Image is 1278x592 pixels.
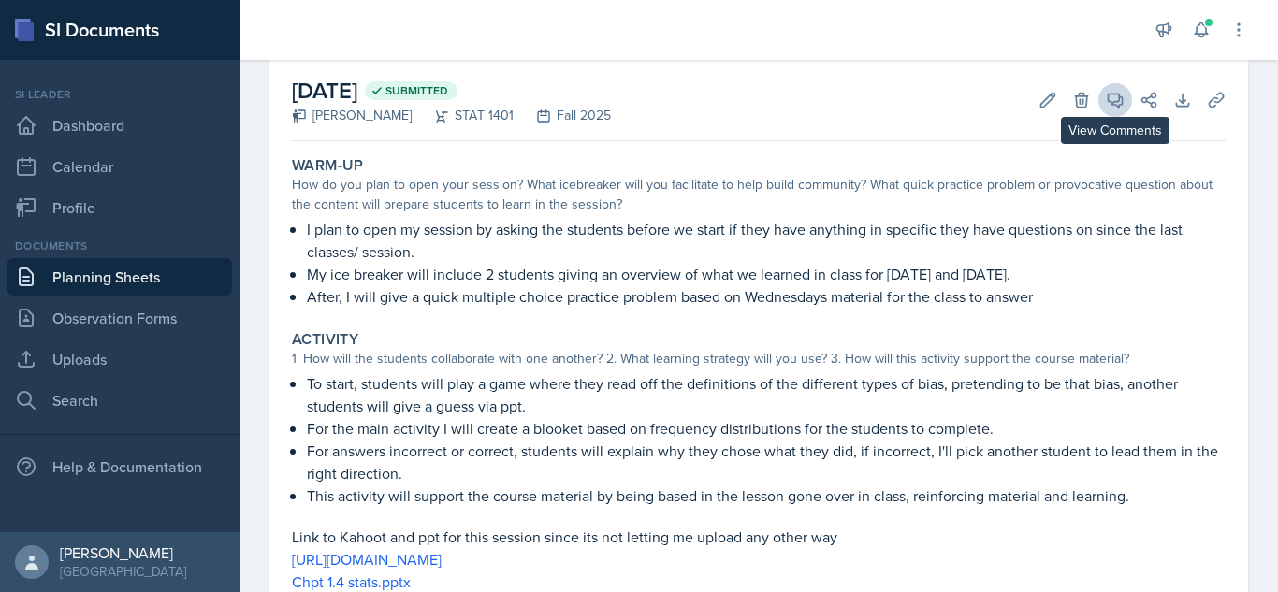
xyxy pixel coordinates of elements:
a: Observation Forms [7,299,232,337]
a: Chpt 1.4 stats.pptx [292,571,411,592]
p: After, I will give a quick multiple choice practice problem based on Wednesdays material for the ... [307,285,1226,308]
button: View Comments [1098,83,1132,117]
p: For answers incorrect or correct, students will explain why they chose what they did, if incorrec... [307,440,1226,484]
a: Search [7,382,232,419]
a: Dashboard [7,107,232,144]
p: I plan to open my session by asking the students before we start if they have anything in specifi... [307,218,1226,263]
div: Help & Documentation [7,448,232,485]
div: [PERSON_NAME] [60,543,186,562]
h2: [DATE] [292,74,611,108]
p: This activity will support the course material by being based in the lesson gone over in class, r... [307,484,1226,507]
div: Si leader [7,86,232,103]
div: STAT 1401 [412,106,514,125]
div: How do you plan to open your session? What icebreaker will you facilitate to help build community... [292,175,1226,214]
div: Documents [7,238,232,254]
p: My ice breaker will include 2 students giving an overview of what we learned in class for [DATE] ... [307,263,1226,285]
a: Calendar [7,148,232,185]
label: Warm-Up [292,156,364,175]
div: 1. How will the students collaborate with one another? 2. What learning strategy will you use? 3.... [292,349,1226,368]
label: Activity [292,330,358,349]
a: Uploads [7,340,232,378]
a: Profile [7,189,232,226]
p: Link to Kahoot and ppt for this session since its not letting me upload any other way [292,526,1226,548]
div: [GEOGRAPHIC_DATA] [60,562,186,581]
a: [URL][DOMAIN_NAME] [292,549,442,570]
div: [PERSON_NAME] [292,106,412,125]
p: For the main activity I will create a blooket based on frequency distributions for the students t... [307,417,1226,440]
p: To start, students will play a game where they read off the definitions of the different types of... [307,372,1226,417]
div: Fall 2025 [514,106,611,125]
span: Submitted [385,83,448,98]
a: Planning Sheets [7,258,232,296]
